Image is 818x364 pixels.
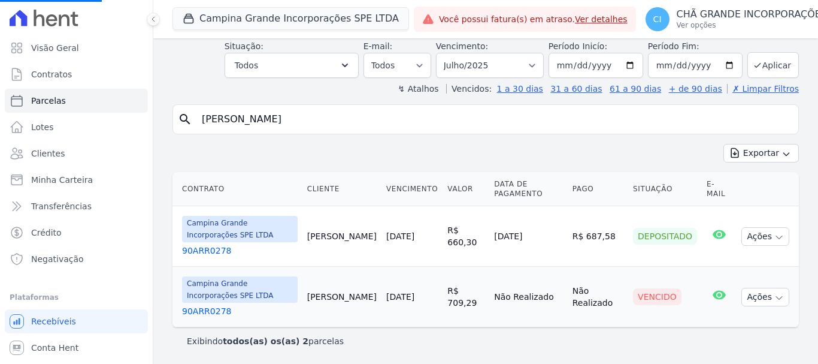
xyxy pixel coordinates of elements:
[195,107,793,131] input: Buscar por nome do lote ou do cliente
[5,221,148,245] a: Crédito
[235,58,258,73] span: Todos
[489,206,568,267] td: [DATE]
[610,84,661,94] a: 61 a 90 dias
[633,228,697,245] div: Depositado
[363,41,393,51] label: E-mail:
[723,144,799,163] button: Exportar
[439,13,628,26] span: Você possui fatura(s) em atraso.
[633,288,681,305] div: Vencido
[702,172,737,206] th: E-mail
[302,267,381,327] td: [PERSON_NAME]
[727,84,799,94] a: ✗ Limpar Filtros
[182,216,298,242] span: Campina Grande Incorporações SPE LTDA
[31,342,78,354] span: Conta Hent
[741,288,789,306] button: Ações
[31,68,72,80] span: Contratos
[443,172,489,206] th: Valor
[31,174,93,186] span: Minha Carteira
[5,142,148,166] a: Clientes
[5,336,148,360] a: Conta Hent
[5,247,148,271] a: Negativação
[575,14,628,24] a: Ver detalhes
[223,336,308,346] b: todos(as) os(as) 2
[172,172,302,206] th: Contrato
[5,62,148,86] a: Contratos
[31,95,66,107] span: Parcelas
[5,168,148,192] a: Minha Carteira
[182,245,298,257] a: 90ARR0278
[182,305,298,317] a: 90ARR0278
[436,41,488,51] label: Vencimento:
[31,253,84,265] span: Negativação
[747,52,799,78] button: Aplicar
[302,172,381,206] th: Cliente
[550,84,602,94] a: 31 a 60 dias
[31,315,76,327] span: Recebíveis
[302,206,381,267] td: [PERSON_NAME]
[172,7,409,30] button: Campina Grande Incorporações SPE LTDA
[568,206,628,267] td: R$ 687,58
[10,290,143,305] div: Plataformas
[187,335,344,347] p: Exibindo parcelas
[225,53,359,78] button: Todos
[653,15,662,23] span: CI
[741,227,789,246] button: Ações
[178,112,192,127] i: search
[5,194,148,218] a: Transferências
[31,42,79,54] span: Visão Geral
[5,36,148,60] a: Visão Geral
[31,121,54,133] span: Lotes
[549,41,607,51] label: Período Inicío:
[446,84,492,94] label: Vencidos:
[31,227,62,239] span: Crédito
[5,309,148,333] a: Recebíveis
[443,267,489,327] td: R$ 709,29
[568,172,628,206] th: Pago
[225,41,263,51] label: Situação:
[31,200,92,212] span: Transferências
[489,267,568,327] td: Não Realizado
[497,84,543,94] a: 1 a 30 dias
[398,84,438,94] label: ↯ Atalhos
[381,172,443,206] th: Vencimento
[31,148,65,160] span: Clientes
[648,40,743,53] label: Período Fim:
[669,84,722,94] a: + de 90 dias
[568,267,628,327] td: Não Realizado
[628,172,702,206] th: Situação
[182,276,298,303] span: Campina Grande Incorporações SPE LTDA
[5,115,148,139] a: Lotes
[386,231,414,241] a: [DATE]
[489,172,568,206] th: Data de Pagamento
[386,292,414,302] a: [DATE]
[5,89,148,113] a: Parcelas
[443,206,489,267] td: R$ 660,30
